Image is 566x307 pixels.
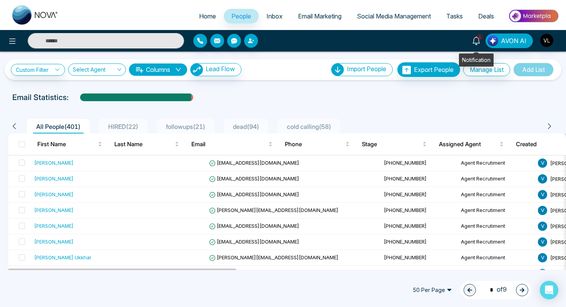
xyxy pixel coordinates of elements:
[34,254,91,261] div: [PERSON_NAME] Ukkhal
[538,159,547,168] span: V
[362,140,421,149] span: Stage
[209,223,299,229] span: [EMAIL_ADDRESS][DOMAIN_NAME]
[384,207,427,213] span: [PHONE_NUMBER]
[12,5,59,25] img: Nova CRM Logo
[458,234,535,250] td: Agent Recrutiment
[433,133,510,155] th: Assigned Agent
[384,160,427,166] span: [PHONE_NUMBER]
[407,284,457,296] span: 50 Per Page
[538,253,547,262] span: V
[384,239,427,245] span: [PHONE_NUMBER]
[34,206,74,214] div: [PERSON_NAME]
[414,66,454,73] span: Export People
[185,133,279,155] th: Email
[31,133,108,155] th: First Name
[190,63,241,76] button: Lead Flow
[175,67,181,73] span: down
[459,53,494,67] div: Notification
[384,254,427,260] span: [PHONE_NUMBER]
[538,237,547,247] span: V
[397,62,460,77] button: Export People
[285,140,344,149] span: Phone
[34,222,74,230] div: [PERSON_NAME]
[108,133,185,155] th: Last Name
[384,191,427,197] span: [PHONE_NUMBER]
[191,9,224,23] a: Home
[224,9,259,23] a: People
[538,222,547,231] span: V
[290,9,349,23] a: Email Marketing
[284,123,334,130] span: cold calling ( 58 )
[231,12,251,20] span: People
[349,9,439,23] a: Social Media Management
[163,123,208,130] span: followups ( 21 )
[467,33,486,47] a: 1
[357,12,431,20] span: Social Media Management
[458,266,535,282] td: Agent Recrutiment
[538,190,547,199] span: V
[191,140,267,149] span: Email
[463,63,510,76] button: Manage List
[439,140,498,149] span: Assigned Agent
[34,190,74,198] div: [PERSON_NAME]
[279,133,356,155] th: Phone
[191,63,203,76] img: Lead Flow
[487,35,498,46] img: Lead Flow
[347,65,386,73] span: Import People
[12,92,69,103] p: Email Statistics:
[259,9,290,23] a: Inbox
[209,175,299,182] span: [EMAIL_ADDRESS][DOMAIN_NAME]
[209,254,338,260] span: [PERSON_NAME][EMAIL_ADDRESS][DOMAIN_NAME]
[209,207,338,213] span: [PERSON_NAME][EMAIL_ADDRESS][DOMAIN_NAME]
[471,9,502,23] a: Deals
[384,175,427,182] span: [PHONE_NUMBER]
[206,65,235,73] span: Lead Flow
[187,63,241,76] a: Lead FlowLead Flow
[540,281,558,299] div: Open Intercom Messenger
[458,155,535,171] td: Agent Recrutiment
[538,206,547,215] span: V
[458,203,535,219] td: Agent Recrutiment
[129,63,187,76] button: Columnsdown
[209,160,299,166] span: [EMAIL_ADDRESS][DOMAIN_NAME]
[540,34,553,47] img: User Avatar
[458,250,535,266] td: Agent Recrutiment
[105,123,141,130] span: HIRED ( 22 )
[458,171,535,187] td: Agent Recrutiment
[485,285,507,295] span: of 9
[230,123,262,130] span: dead ( 94 )
[298,12,342,20] span: Email Marketing
[266,12,283,20] span: Inbox
[486,33,533,48] button: AVON AI
[34,238,74,245] div: [PERSON_NAME]
[458,187,535,203] td: Agent Recrutiment
[114,140,173,149] span: Last Name
[34,175,74,182] div: [PERSON_NAME]
[538,269,547,278] span: V
[33,123,84,130] span: All People ( 401 )
[538,174,547,184] span: V
[209,191,299,197] span: [EMAIL_ADDRESS][DOMAIN_NAME]
[34,159,74,167] div: [PERSON_NAME]
[11,64,65,76] a: Custom Filter
[439,9,471,23] a: Tasks
[476,33,483,40] span: 1
[37,140,96,149] span: First Name
[209,239,299,245] span: [EMAIL_ADDRESS][DOMAIN_NAME]
[199,12,216,20] span: Home
[446,12,463,20] span: Tasks
[478,12,494,20] span: Deals
[501,36,526,45] span: AVON AI
[384,223,427,229] span: [PHONE_NUMBER]
[356,133,433,155] th: Stage
[458,219,535,234] td: Agent Recrutiment
[506,7,561,25] img: Market-place.gif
